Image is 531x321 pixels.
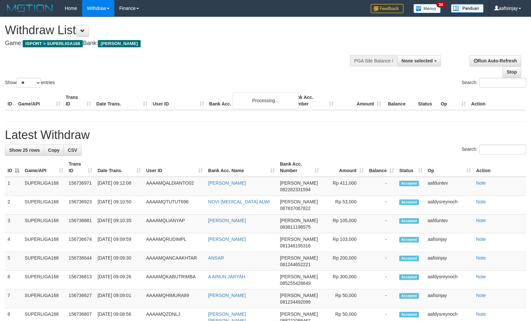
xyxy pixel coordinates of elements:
th: User ID: activate to sort column ascending [144,158,206,177]
td: aafisinjay [425,289,474,308]
a: Show 25 rows [5,145,44,156]
th: Balance: activate to sort column ascending [366,158,397,177]
td: - [366,289,397,308]
span: 34 [436,2,445,8]
th: ID [5,91,15,110]
span: Copy 087837067822 to clipboard [280,206,311,211]
td: 3 [5,215,22,233]
span: Copy [48,148,59,153]
td: 4 [5,233,22,252]
span: Accepted [399,237,419,242]
th: Date Trans.: activate to sort column ascending [95,158,144,177]
td: 7 [5,289,22,308]
td: AAAAMQANCAAKHTAR [144,252,206,271]
div: PGA Site Balance / [350,55,397,66]
label: Show entries [5,78,55,88]
td: SUPERLIGA168 [22,289,66,308]
a: CSV [63,145,81,156]
td: aafisinjay [425,252,474,271]
td: SUPERLIGA168 [22,271,66,289]
span: [PERSON_NAME] [280,199,318,204]
th: Balance [384,91,415,110]
td: - [366,177,397,196]
h1: Latest Withdraw [5,128,526,142]
a: [PERSON_NAME] [208,237,246,242]
td: SUPERLIGA168 [22,215,66,233]
span: Accepted [399,312,419,317]
a: Note [476,274,486,279]
span: [PERSON_NAME] [98,40,140,47]
td: 156736813 [66,271,95,289]
th: Date Trans. [94,91,150,110]
td: AAAAMQHIMURA89 [144,289,206,308]
th: Action [473,158,526,177]
td: - [366,196,397,215]
a: ANSAR [208,255,224,261]
a: [PERSON_NAME] [208,180,246,186]
td: AAAAMQRUDIMPL [144,233,206,252]
td: AAAAMQALDIANTO02 [144,177,206,196]
a: Note [476,293,486,298]
th: Bank Acc. Number [289,91,336,110]
span: Copy 082282331594 to clipboard [280,187,311,192]
span: [PERSON_NAME] [280,237,318,242]
a: [PERSON_NAME] [208,218,246,223]
td: 156736674 [66,233,95,252]
img: Button%20Memo.svg [413,4,441,13]
input: Search: [479,78,526,88]
span: None selected [402,58,433,63]
th: Bank Acc. Name: activate to sort column ascending [205,158,277,177]
th: Action [469,91,526,110]
td: [DATE] 09:10:35 [95,215,144,233]
span: CSV [68,148,77,153]
th: Trans ID: activate to sort column ascending [66,158,95,177]
td: Rp 411,000 [322,177,366,196]
th: Game/API [15,91,63,110]
span: Show 25 rows [9,148,40,153]
span: Copy 081346195316 to clipboard [280,243,311,248]
td: Rp 300,000 [322,271,366,289]
td: Rp 200,000 [322,252,366,271]
span: [PERSON_NAME] [280,218,318,223]
a: A AINUN JARYAH [208,274,245,279]
td: - [366,215,397,233]
span: [PERSON_NAME] [280,255,318,261]
td: SUPERLIGA168 [22,233,66,252]
td: aafduntev [425,215,474,233]
th: Status [415,91,438,110]
td: - [366,252,397,271]
td: 156736627 [66,289,95,308]
span: Accepted [399,181,419,186]
a: Note [476,311,486,317]
td: SUPERLIGA168 [22,177,66,196]
td: AAAAMQTUTUT696 [144,196,206,215]
th: Trans ID [63,91,94,110]
span: Accepted [399,293,419,299]
div: Processing... [233,92,298,109]
a: Note [476,199,486,204]
span: [PERSON_NAME] [280,293,318,298]
th: User ID [150,91,207,110]
a: NOVI [MEDICAL_DATA] ALWI [208,199,269,204]
button: None selected [397,55,441,66]
td: 1 [5,177,22,196]
img: Feedback.jpg [371,4,404,13]
td: AAAAMQKABUTRIMBA [144,271,206,289]
td: AAAAMQLIANYAP [144,215,206,233]
td: Rp 50,000 [322,289,366,308]
a: Note [476,180,486,186]
td: 156736644 [66,252,95,271]
label: Search: [462,145,526,154]
td: 156736881 [66,215,95,233]
th: Amount: activate to sort column ascending [322,158,366,177]
td: 156736923 [66,196,95,215]
td: 156736971 [66,177,95,196]
td: - [366,233,397,252]
td: - [366,271,397,289]
h4: Game: Bank: [5,40,347,47]
td: [DATE] 09:10:50 [95,196,144,215]
a: Note [476,218,486,223]
th: ID: activate to sort column descending [5,158,22,177]
td: [DATE] 09:09:30 [95,252,144,271]
span: Copy 081244652221 to clipboard [280,262,311,267]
